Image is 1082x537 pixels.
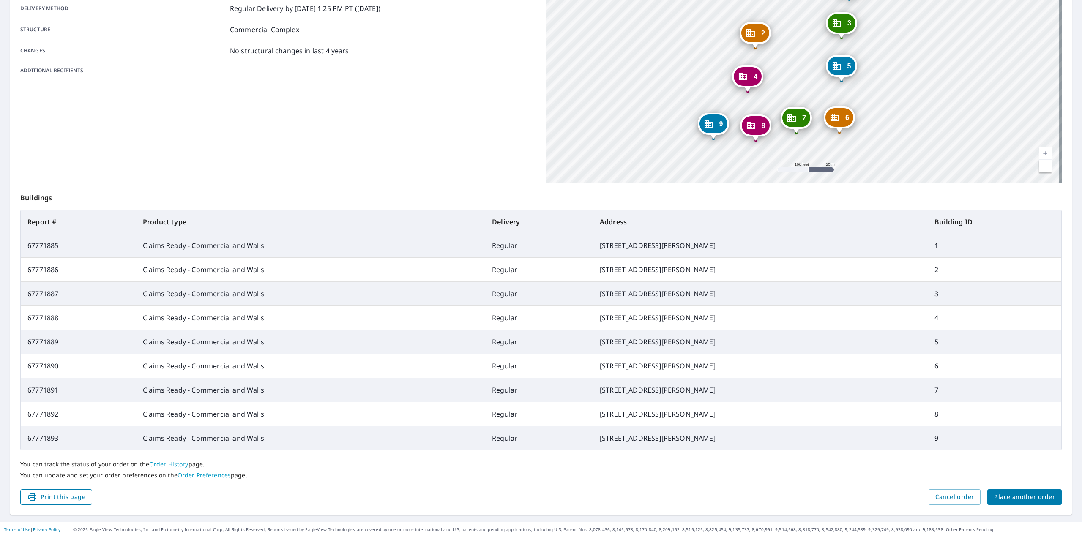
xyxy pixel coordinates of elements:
[824,106,855,133] div: Dropped pin, building 6, Commercial property, 8626 Savanna Oaks Bay Saint Paul, MN 55125
[485,306,593,330] td: Regular
[847,20,851,26] span: 3
[802,115,806,121] span: 7
[593,354,928,378] td: [STREET_ADDRESS][PERSON_NAME]
[928,354,1061,378] td: 6
[732,65,763,92] div: Dropped pin, building 4, Commercial property, 8634 Savanna Oaks Bay Saint Paul, MN 55125
[136,306,485,330] td: Claims Ready - Commercial and Walls
[20,472,1062,479] p: You can update and set your order preferences on the page.
[935,492,974,502] span: Cancel order
[1039,160,1052,172] a: Current Level 18, Zoom Out
[485,402,593,426] td: Regular
[136,354,485,378] td: Claims Ready - Commercial and Walls
[136,282,485,306] td: Claims Ready - Commercial and Walls
[987,489,1062,505] button: Place another order
[20,25,227,35] p: Structure
[740,22,771,48] div: Dropped pin, building 2, Commercial property, 8636 Savanna Oaks Bay Saint Paul, MN 55125
[136,258,485,282] td: Claims Ready - Commercial and Walls
[754,74,757,80] span: 4
[230,25,299,35] p: Commercial Complex
[4,526,30,532] a: Terms of Use
[826,12,857,38] div: Dropped pin, building 3, Commercial property, 8622 Savanna Oaks Bay Saint Paul, MN 55125
[593,258,928,282] td: [STREET_ADDRESS][PERSON_NAME]
[21,402,136,426] td: 67771892
[230,46,349,56] p: No structural changes in last 4 years
[178,471,231,479] a: Order Preferences
[928,258,1061,282] td: 2
[27,492,85,502] span: Print this page
[826,55,857,81] div: Dropped pin, building 5, Commercial property, 8624 Savanna Oaks Bay Saint Paul, MN 55125
[21,354,136,378] td: 67771890
[21,306,136,330] td: 67771888
[593,378,928,402] td: [STREET_ADDRESS][PERSON_NAME]
[485,234,593,258] td: Regular
[485,330,593,354] td: Regular
[761,30,765,36] span: 2
[929,489,981,505] button: Cancel order
[928,378,1061,402] td: 7
[485,282,593,306] td: Regular
[847,63,851,69] span: 5
[928,426,1061,450] td: 9
[21,378,136,402] td: 67771891
[928,234,1061,258] td: 1
[485,258,593,282] td: Regular
[136,234,485,258] td: Claims Ready - Commercial and Walls
[20,461,1062,468] p: You can track the status of your order on the page.
[20,3,227,14] p: Delivery method
[149,460,189,468] a: Order History
[73,526,1078,533] p: © 2025 Eagle View Technologies, Inc. and Pictometry International Corp. All Rights Reserved. Repo...
[21,330,136,354] td: 67771889
[136,426,485,450] td: Claims Ready - Commercial and Walls
[781,107,812,133] div: Dropped pin, building 7, Commercial property, 8628 Savanna Oaks Bay Saint Paul, MN 55125
[230,3,380,14] p: Regular Delivery by [DATE] 1:25 PM PT ([DATE])
[485,378,593,402] td: Regular
[136,330,485,354] td: Claims Ready - Commercial and Walls
[485,210,593,234] th: Delivery
[20,183,1062,210] p: Buildings
[762,123,765,129] span: 8
[21,234,136,258] td: 67771885
[20,489,92,505] button: Print this page
[719,121,723,127] span: 9
[21,426,136,450] td: 67771893
[593,234,928,258] td: [STREET_ADDRESS][PERSON_NAME]
[136,378,485,402] td: Claims Ready - Commercial and Walls
[994,492,1055,502] span: Place another order
[485,426,593,450] td: Regular
[593,330,928,354] td: [STREET_ADDRESS][PERSON_NAME]
[928,210,1061,234] th: Building ID
[845,114,849,121] span: 6
[21,282,136,306] td: 67771887
[698,113,729,139] div: Dropped pin, building 9, Commercial property, 8632 Savanna Oaks Bay Saint Paul, MN 55125
[928,402,1061,426] td: 8
[485,354,593,378] td: Regular
[136,210,485,234] th: Product type
[136,402,485,426] td: Claims Ready - Commercial and Walls
[928,306,1061,330] td: 4
[33,526,60,532] a: Privacy Policy
[1039,147,1052,160] a: Current Level 18, Zoom In
[20,67,227,74] p: Additional recipients
[593,426,928,450] td: [STREET_ADDRESS][PERSON_NAME]
[20,46,227,56] p: Changes
[928,282,1061,306] td: 3
[21,210,136,234] th: Report #
[593,282,928,306] td: [STREET_ADDRESS][PERSON_NAME]
[4,527,60,532] p: |
[21,258,136,282] td: 67771886
[593,306,928,330] td: [STREET_ADDRESS][PERSON_NAME]
[593,210,928,234] th: Address
[928,330,1061,354] td: 5
[740,114,771,141] div: Dropped pin, building 8, Commercial property, 8630 Savanna Oaks Bay Saint Paul, MN 55125
[593,402,928,426] td: [STREET_ADDRESS][PERSON_NAME]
